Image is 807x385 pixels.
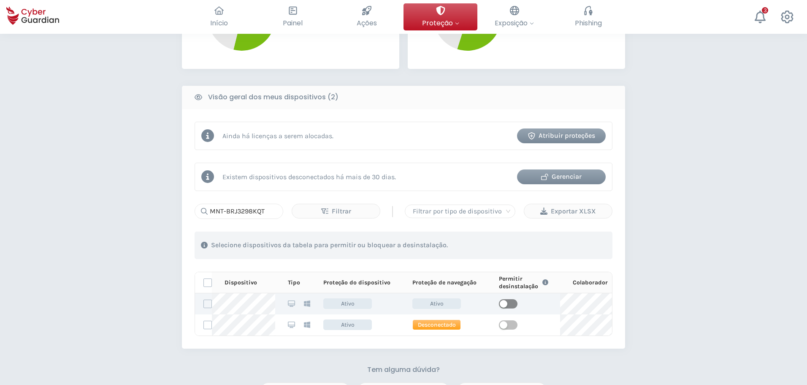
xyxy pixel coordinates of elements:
button: Phishing [551,3,625,30]
button: Filtrar [292,204,380,218]
span: Ativo [412,298,461,309]
button: Gerenciar [517,169,606,184]
button: Início [182,3,256,30]
button: Exportar XLSX [524,204,612,218]
p: Ainda há licenças a serem alocadas. [222,132,333,140]
button: Link to FAQ information [540,275,550,290]
p: Tipo [288,279,300,287]
p: Existem dispositivos desconectados há mais de 30 dias. [222,173,396,181]
button: Proteção [403,3,477,30]
button: Ações [330,3,403,30]
span: Início [210,18,228,28]
span: Phishing [575,18,602,28]
div: Exportar XLSX [531,206,606,216]
div: 3 [762,7,768,14]
span: Exposição [495,18,534,28]
span: Ações [357,18,377,28]
span: Desconectado [412,319,461,330]
p: Proteção de navegação [412,279,477,287]
button: Painel [256,3,330,30]
span: Proteção [422,18,459,28]
p: Colaborador [573,279,608,287]
p: Proteção do dispositivo [323,279,390,287]
p: Dispositivo [225,279,257,287]
button: Atribuir proteções [517,128,606,143]
span: Ativo [323,298,372,309]
h3: Tem alguma dúvida? [367,366,440,374]
input: Buscar... [195,204,283,219]
span: | [391,205,394,218]
span: Ativo [323,319,372,330]
div: Filtrar [298,206,374,216]
button: Exposição [477,3,551,30]
span: Painel [283,18,303,28]
div: Atribuir proteções [523,131,599,141]
p: Permitir desinstalação [499,275,541,290]
b: Visão geral dos meus dispositivos (2) [208,92,339,102]
div: Gerenciar [523,172,599,182]
p: Selecione dispositivos da tabela para permitir ou bloquear a desinstalação. [211,241,448,249]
